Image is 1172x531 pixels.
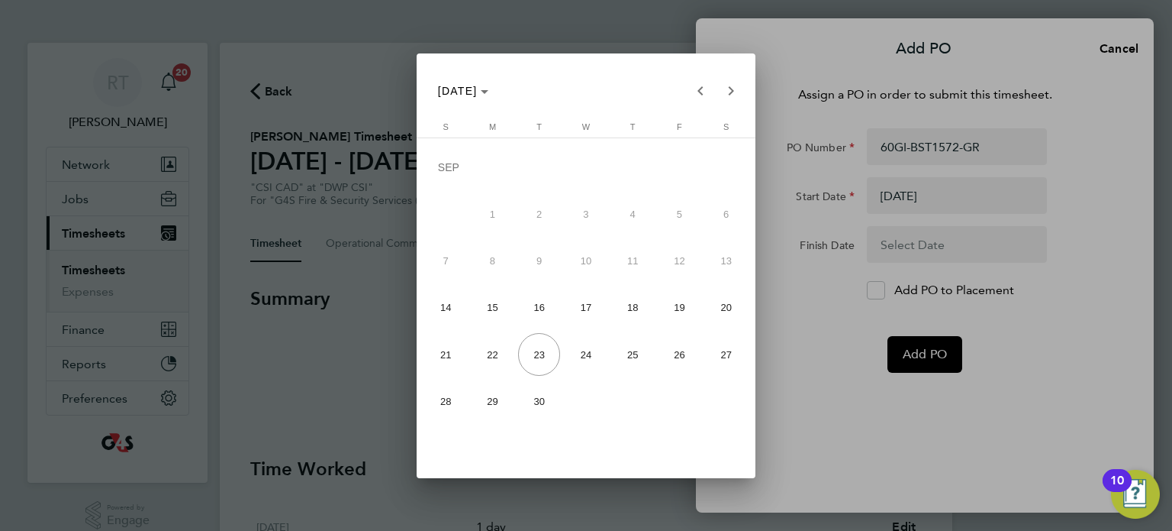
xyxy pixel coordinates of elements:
button: September 27, 2025 [703,331,749,377]
button: September 20, 2025 [703,284,749,331]
span: 18 [612,287,654,329]
span: 15 [472,287,514,329]
button: September 5, 2025 [656,191,703,238]
span: 4 [612,193,654,235]
span: T [536,122,542,131]
span: T [630,122,636,131]
span: 7 [425,240,467,282]
span: 26 [658,333,700,375]
button: September 12, 2025 [656,238,703,284]
span: 29 [472,380,514,423]
span: W [582,122,590,131]
button: September 25, 2025 [610,331,656,377]
button: September 29, 2025 [469,378,516,425]
button: September 23, 2025 [516,331,562,377]
button: September 14, 2025 [423,284,469,331]
button: September 16, 2025 [516,284,562,331]
button: September 24, 2025 [562,331,609,377]
button: September 3, 2025 [562,191,609,238]
span: 21 [425,333,467,375]
button: Next month [716,76,746,106]
span: S [443,122,449,131]
span: 13 [705,240,747,282]
span: 10 [565,240,607,282]
span: 23 [518,333,560,375]
button: September 19, 2025 [656,284,703,331]
span: 19 [658,287,700,329]
button: September 1, 2025 [469,191,516,238]
button: September 15, 2025 [469,284,516,331]
span: 14 [425,287,467,329]
button: September 9, 2025 [516,238,562,284]
span: 20 [705,287,747,329]
span: [DATE] [438,85,478,97]
span: 1 [472,193,514,235]
span: 30 [518,380,560,423]
button: Choose month and year [432,77,495,105]
button: September 17, 2025 [562,284,609,331]
button: September 6, 2025 [703,191,749,238]
span: 3 [565,193,607,235]
button: September 30, 2025 [516,378,562,425]
button: September 2, 2025 [516,191,562,238]
div: 10 [1110,481,1124,500]
button: September 4, 2025 [610,191,656,238]
span: S [723,122,729,131]
button: September 18, 2025 [610,284,656,331]
span: 22 [472,333,514,375]
span: 9 [518,240,560,282]
button: September 28, 2025 [423,378,469,425]
button: September 11, 2025 [610,238,656,284]
button: Open Resource Center, 10 new notifications [1111,470,1160,519]
span: 16 [518,287,560,329]
span: 2 [518,193,560,235]
span: 17 [565,287,607,329]
span: 28 [425,380,467,423]
span: 25 [612,333,654,375]
button: September 21, 2025 [423,331,469,377]
td: SEP [423,144,750,190]
span: 24 [565,333,607,375]
span: 27 [705,333,747,375]
span: M [489,122,496,131]
button: September 8, 2025 [469,238,516,284]
span: 6 [705,193,747,235]
button: September 7, 2025 [423,238,469,284]
button: September 10, 2025 [562,238,609,284]
button: September 26, 2025 [656,331,703,377]
button: September 22, 2025 [469,331,516,377]
span: 5 [658,193,700,235]
button: Previous month [685,76,716,106]
span: 12 [658,240,700,282]
button: September 13, 2025 [703,238,749,284]
span: F [677,122,682,131]
span: 8 [472,240,514,282]
span: 11 [612,240,654,282]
